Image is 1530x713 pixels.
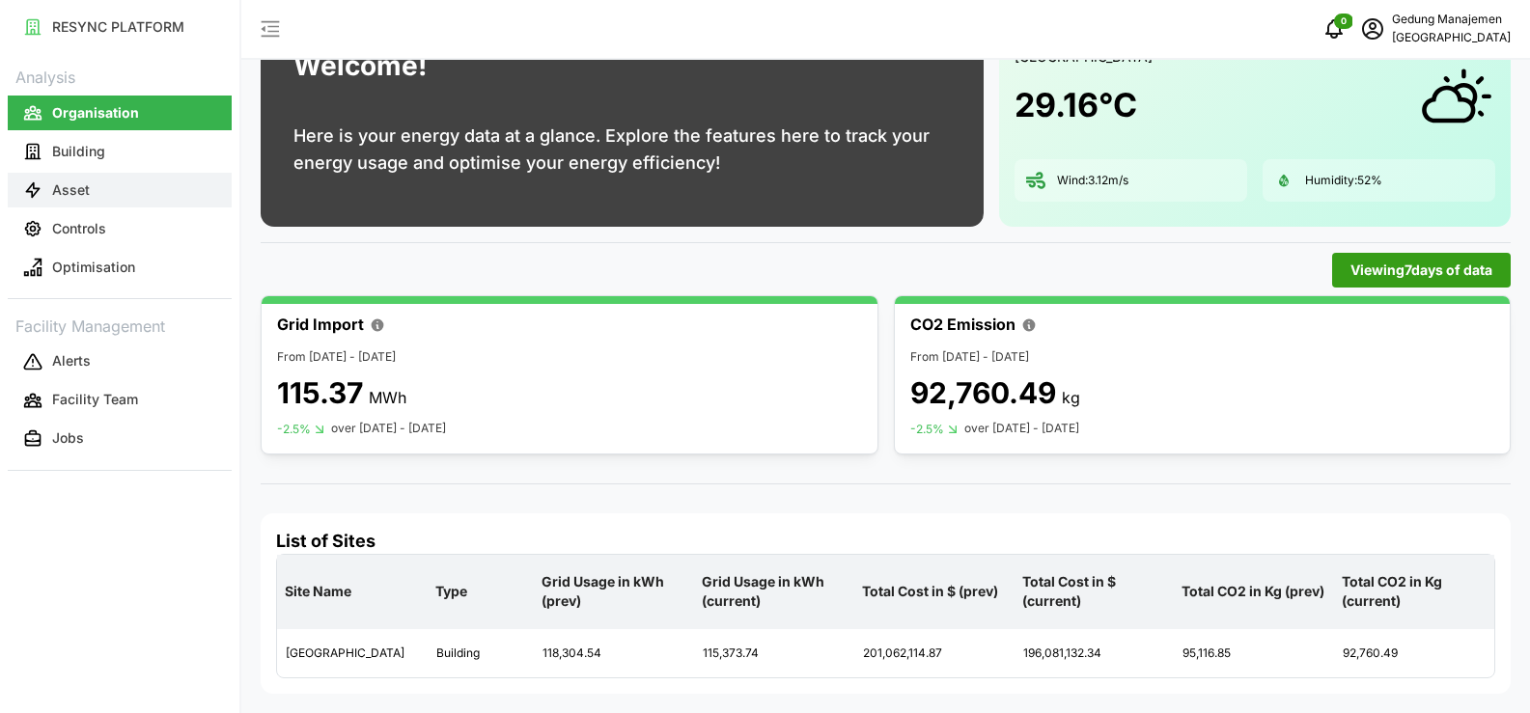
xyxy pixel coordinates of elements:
p: Total CO2 in Kg (current) [1338,557,1490,627]
p: Alerts [52,351,91,370]
p: Wind: 3.12 m/s [1057,173,1128,189]
button: RESYNC PLATFORM [8,10,232,44]
p: kg [1062,386,1080,410]
p: Grid Import [277,313,364,337]
p: over [DATE] - [DATE] [964,420,1079,438]
a: Facility Team [8,381,232,420]
button: Optimisation [8,250,232,285]
p: From [DATE] - [DATE] [277,348,862,367]
p: 92,760.49 [910,375,1056,410]
p: -2.5% [910,422,944,437]
div: Building [429,630,534,677]
div: 115,373.74 [695,630,853,677]
h1: 29.16 °C [1015,84,1137,126]
p: [GEOGRAPHIC_DATA] [1392,29,1511,47]
div: 92,760.49 [1335,630,1493,677]
p: Building [52,142,105,161]
p: Here is your energy data at a glance. Explore the features here to track your energy usage and op... [293,123,951,177]
a: Organisation [8,94,232,132]
div: 118,304.54 [535,630,693,677]
span: 0 [1341,14,1347,28]
p: RESYNC PLATFORM [52,17,184,37]
div: 196,081,132.34 [1015,630,1174,677]
p: 115.37 [277,375,363,410]
p: Grid Usage in kWh (prev) [538,557,690,627]
button: schedule [1353,10,1392,48]
p: Total CO2 in Kg (prev) [1178,566,1330,617]
p: Grid Usage in kWh (current) [698,557,850,627]
p: Humidity: 52 % [1305,173,1382,189]
p: -2.5% [277,422,311,437]
div: 95,116.85 [1175,630,1333,677]
p: Type [431,566,531,617]
p: Facility Management [8,311,232,339]
p: Total Cost in $ (current) [1018,557,1171,627]
a: Jobs [8,420,232,458]
button: Viewing7days of data [1332,253,1511,288]
p: Jobs [52,428,84,448]
p: CO2 Emission [910,313,1015,337]
a: Building [8,132,232,171]
button: Organisation [8,96,232,130]
p: Controls [52,219,106,238]
a: Asset [8,171,232,209]
button: Facility Team [8,383,232,418]
a: Optimisation [8,248,232,287]
p: MWh [369,386,406,410]
button: Alerts [8,344,232,379]
span: Viewing 7 days of data [1350,254,1492,287]
a: Alerts [8,343,232,381]
p: Organisation [52,103,139,123]
p: Facility Team [52,390,138,409]
p: Optimisation [52,258,135,277]
p: Site Name [281,566,424,617]
button: notifications [1315,10,1353,48]
button: Asset [8,173,232,207]
p: Gedung Manajemen [1392,11,1511,29]
p: Analysis [8,62,232,90]
h1: Welcome! [293,45,427,87]
div: 201,062,114.87 [855,630,1014,677]
p: Asset [52,180,90,200]
p: From [DATE] - [DATE] [910,348,1495,367]
h4: List of Sites [276,529,1495,554]
button: Building [8,134,232,169]
p: over [DATE] - [DATE] [331,420,446,438]
button: Jobs [8,422,232,456]
button: Controls [8,211,232,246]
a: RESYNC PLATFORM [8,8,232,46]
a: Controls [8,209,232,248]
div: [GEOGRAPHIC_DATA] [278,630,427,677]
p: Total Cost in $ (prev) [858,566,1011,617]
